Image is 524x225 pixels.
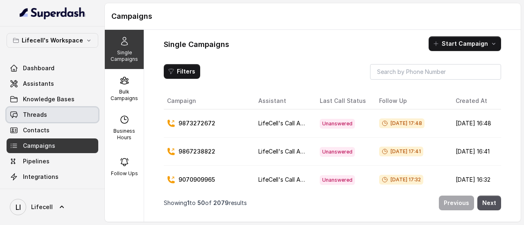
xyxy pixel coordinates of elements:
[111,10,514,23] h1: Campaigns
[7,76,98,91] a: Assistants
[449,138,498,166] td: [DATE] 16:41
[7,107,98,122] a: Threads
[164,93,252,109] th: Campaign
[187,199,190,206] span: 1
[20,7,86,20] img: light.svg
[373,93,449,109] th: Follow Up
[178,119,215,127] p: 9873272672
[23,142,55,150] span: Campaigns
[7,185,98,200] a: API Settings
[439,196,474,210] button: Previous
[7,33,98,48] button: Lifecell's Workspace
[22,36,83,45] p: Lifecell's Workspace
[320,175,355,185] span: Unanswered
[258,176,322,183] span: LifeCell's Call Assistant
[258,148,322,155] span: LifeCell's Call Assistant
[7,92,98,107] a: Knowledge Bases
[23,111,47,119] span: Threads
[164,64,200,79] button: Filters
[7,196,98,218] a: Lifecell
[178,147,215,156] p: 9867238822
[108,89,140,102] p: Bulk Campaigns
[178,176,215,184] p: 9070909965
[258,120,322,127] span: LifeCell's Call Assistant
[23,80,54,88] span: Assistants
[23,95,75,103] span: Knowledge Bases
[111,170,138,177] p: Follow Ups
[429,36,501,51] button: Start Campaign
[108,49,140,62] p: Single Campaigns
[449,109,498,138] td: [DATE] 16:48
[164,191,501,215] nav: Pagination
[16,203,21,212] text: LI
[213,199,229,206] span: 2079
[379,175,423,185] span: [DATE] 17:32
[320,119,355,129] span: Unanswered
[7,138,98,153] a: Campaigns
[320,147,355,157] span: Unanswered
[449,166,498,194] td: [DATE] 16:32
[7,123,98,138] a: Contacts
[449,93,498,109] th: Created At
[252,93,313,109] th: Assistant
[7,169,98,184] a: Integrations
[31,203,53,211] span: Lifecell
[379,118,425,128] span: [DATE] 17:48
[108,128,140,141] p: Business Hours
[164,199,247,207] p: Showing to of results
[23,126,50,134] span: Contacts
[164,38,229,51] h1: Single Campaigns
[7,154,98,169] a: Pipelines
[23,173,59,181] span: Integrations
[23,188,59,196] span: API Settings
[379,147,423,156] span: [DATE] 17:41
[477,196,501,210] button: Next
[313,93,373,109] th: Last Call Status
[7,61,98,76] a: Dashboard
[197,199,205,206] span: 50
[23,157,50,165] span: Pipelines
[370,64,501,80] input: Search by Phone Number
[23,64,54,72] span: Dashboard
